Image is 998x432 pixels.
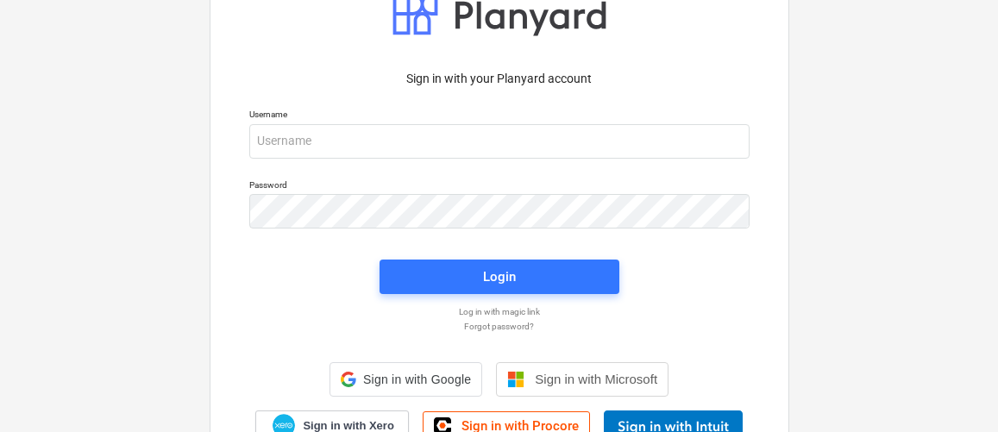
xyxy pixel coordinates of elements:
[363,373,471,386] span: Sign in with Google
[249,70,750,88] p: Sign in with your Planyard account
[380,260,619,294] button: Login
[507,371,524,388] img: Microsoft logo
[241,321,758,332] a: Forgot password?
[535,372,657,386] span: Sign in with Microsoft
[249,124,750,159] input: Username
[249,179,750,194] p: Password
[483,266,516,288] div: Login
[249,109,750,123] p: Username
[330,362,482,397] div: Sign in with Google
[241,306,758,317] a: Log in with magic link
